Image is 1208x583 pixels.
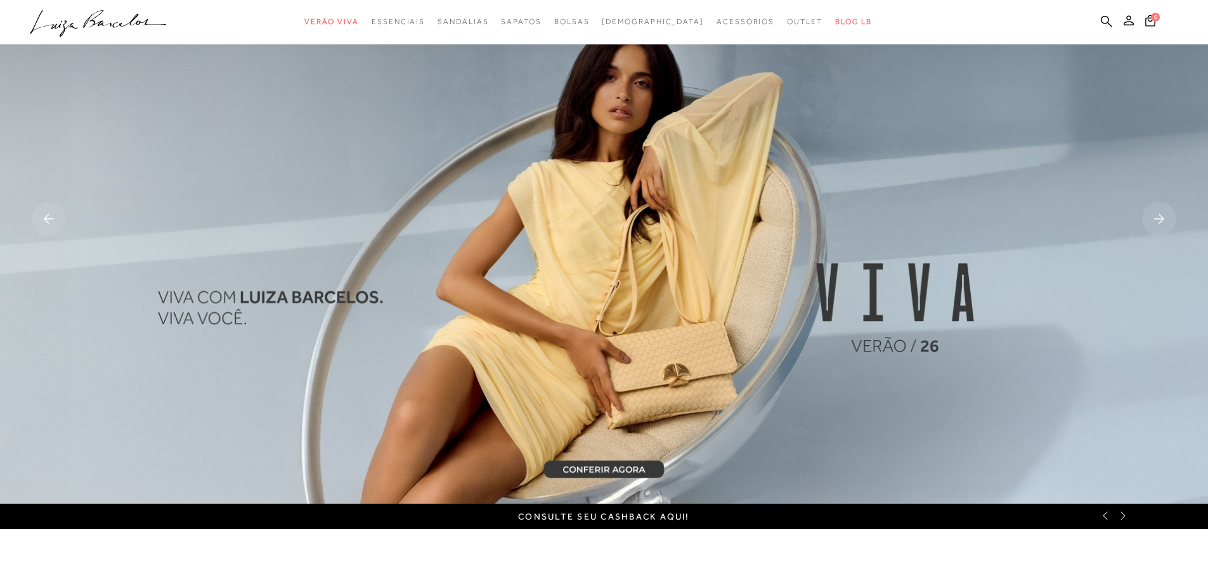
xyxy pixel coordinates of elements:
button: 0 [1141,14,1159,31]
span: Outlet [787,17,822,26]
a: noSubCategoriesText [304,10,359,34]
span: [DEMOGRAPHIC_DATA] [602,17,704,26]
span: Acessórios [717,17,774,26]
span: Verão Viva [304,17,359,26]
a: noSubCategoriesText [438,10,488,34]
a: noSubCategoriesText [501,10,541,34]
span: Sandálias [438,17,488,26]
a: BLOG LB [835,10,872,34]
span: BLOG LB [835,17,872,26]
span: 0 [1151,13,1160,22]
a: noSubCategoriesText [602,10,704,34]
span: Bolsas [554,17,590,26]
a: noSubCategoriesText [372,10,425,34]
a: Consulte seu cashback aqui! [518,511,689,521]
span: Essenciais [372,17,425,26]
a: noSubCategoriesText [717,10,774,34]
span: Sapatos [501,17,541,26]
a: noSubCategoriesText [554,10,590,34]
a: noSubCategoriesText [787,10,822,34]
